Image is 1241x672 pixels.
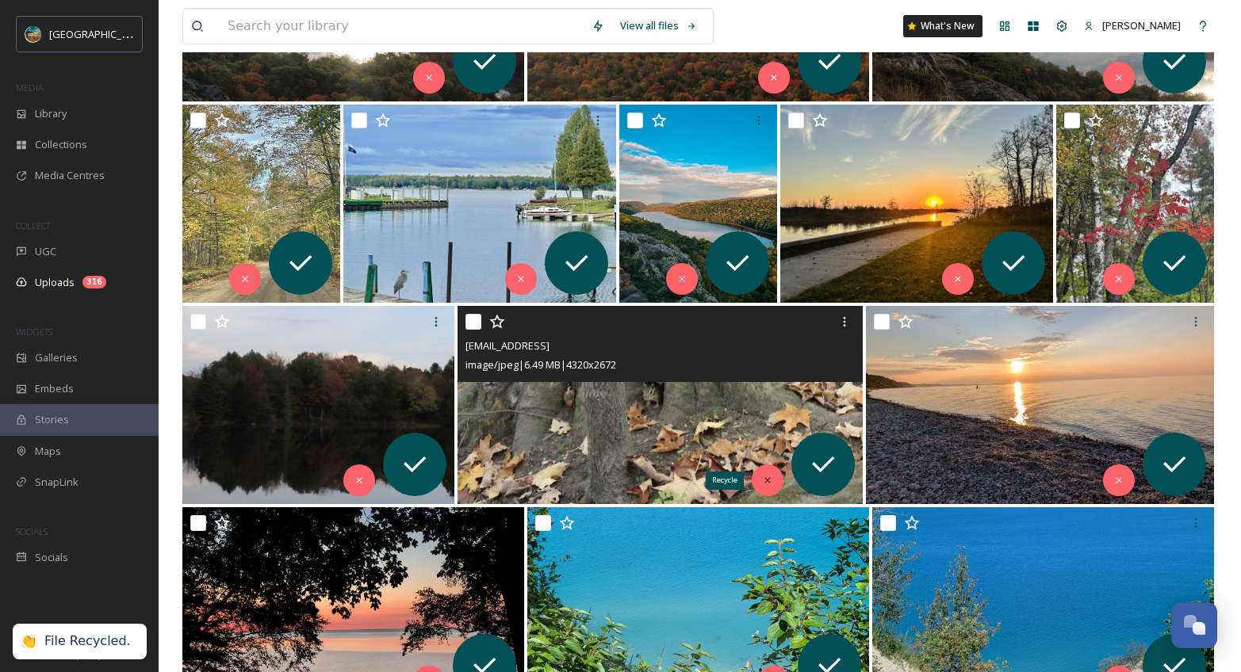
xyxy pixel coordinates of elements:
span: Galleries [35,350,78,365]
img: ext_1759797872.290939_Gnmitch@aol.com-IMG_5533.jpeg [1056,105,1214,303]
span: [EMAIL_ADDRESS] [465,338,550,353]
img: ext_1759798255.499701_megbaranski@gmail.com-inbound6764745911371417227.jpg [619,105,777,303]
img: ext_1759797215.720316_hollymomtomy3@aol.com-inbound6065866733384180028.jpg [458,306,863,504]
span: Socials [35,550,68,565]
span: WIDGETS [16,326,52,338]
span: Stories [35,412,69,427]
img: ext_1759801076.03048_slneiser@gmail.com-IMG_3501.jpeg [182,105,340,303]
span: Uploads [35,275,75,290]
span: Embeds [35,381,74,396]
span: Library [35,106,67,121]
span: SnapLink [35,475,79,490]
img: ext_1759797557.206159_hollymomtomy3@aol.com-inbound8567014303939427806.jpg [182,306,454,504]
a: What's New [903,15,982,37]
span: SOCIALS [16,525,48,537]
div: 316 [82,276,106,288]
img: Snapsea%20Profile.jpg [25,26,41,42]
span: [GEOGRAPHIC_DATA][US_STATE] [49,26,204,41]
a: [PERSON_NAME] [1076,10,1189,41]
span: Media Centres [35,168,105,183]
div: 👏 [21,633,36,650]
span: UGC [35,244,56,259]
span: [PERSON_NAME] [1102,18,1181,32]
div: File Recycled. [44,633,131,650]
a: View all files [612,10,705,41]
span: Maps [35,444,61,459]
img: ext_1759789596.368124_923klc@gmail.com-inbound5879799234644205574.jpg [866,306,1214,504]
span: MEDIA [16,82,44,94]
img: ext_1759797875.793651_Gnmitch@aol.com-IMG_5646.jpeg [780,105,1054,303]
span: COLLECT [16,220,50,231]
span: Collections [35,137,87,152]
input: Search your library [220,9,584,44]
div: Recycle [706,472,744,489]
span: image/jpeg | 6.49 MB | 4320 x 2672 [465,357,616,372]
img: ext_1759798672.107983_alissajohnson48@yahoo.com-IMG_1575.jpeg [343,105,617,303]
button: Open Chat [1171,602,1217,648]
